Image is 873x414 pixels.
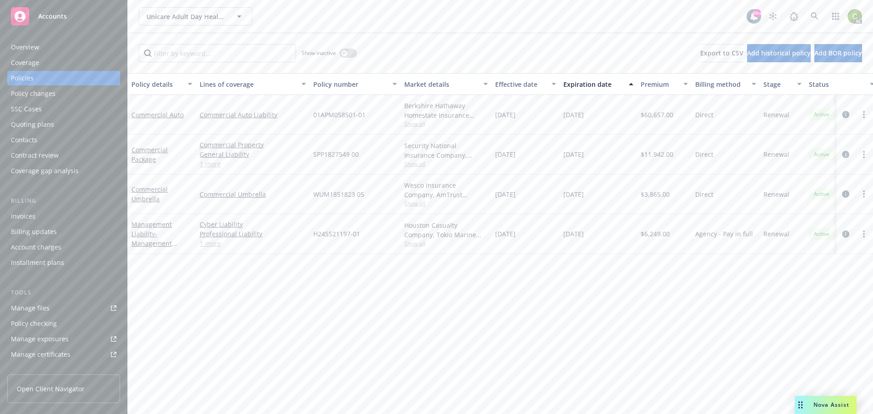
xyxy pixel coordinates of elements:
span: [DATE] [563,229,584,239]
span: Direct [695,150,713,159]
div: Manage files [11,301,50,315]
div: Lines of coverage [200,80,296,89]
a: 1 more [200,239,306,248]
a: Manage certificates [7,347,120,362]
div: Coverage [11,55,39,70]
div: Stage [763,80,792,89]
span: WUM1851823 05 [313,190,364,199]
span: Unicare Adult Day Health Care [146,12,225,21]
span: Show all [404,120,488,128]
a: more [858,229,869,239]
span: 01APM058501-01 [313,110,366,120]
span: [DATE] [495,190,516,199]
a: Coverage [7,55,120,70]
a: Manage files [7,301,120,315]
div: Contacts [11,133,37,147]
span: $11,942.00 [641,150,673,159]
span: [DATE] [563,110,584,120]
span: Nova Assist [813,401,849,409]
img: photo [848,9,862,24]
div: Berkshire Hathaway Homestate Insurance Company, Berkshire Hathaway Homestate Companies (BHHC) [404,101,488,120]
span: Active [813,150,831,159]
a: Accounts [7,4,120,29]
div: Coverage gap analysis [11,164,79,178]
a: General Liability [200,150,306,159]
a: Commercial Umbrella [200,190,306,199]
span: $6,249.00 [641,229,670,239]
div: Account charges [11,240,61,254]
span: $3,865.00 [641,190,670,199]
div: SSC Cases [11,102,42,116]
a: Invoices [7,209,120,224]
a: circleInformation [840,109,851,120]
div: Manage certificates [11,347,70,362]
button: Premium [637,73,692,95]
a: Overview [7,40,120,55]
div: Policies [11,71,34,85]
a: Manage exposures [7,332,120,346]
div: Wesco Insurance Company, AmTrust Financial Services [404,180,488,200]
div: Manage exposures [11,332,69,346]
span: Accounts [38,13,67,20]
span: Show all [404,239,488,247]
a: Management Liability [131,220,172,257]
button: Export to CSV [700,44,743,62]
div: Status [809,80,864,89]
a: Contacts [7,133,120,147]
button: Add historical policy [747,44,811,62]
input: Filter by keyword... [139,44,296,62]
span: [DATE] [495,110,516,120]
a: Switch app [827,7,845,25]
div: Premium [641,80,678,89]
span: [DATE] [495,150,516,159]
div: Billing [7,196,120,205]
a: Cyber Liability [200,219,306,229]
a: Policies [7,71,120,85]
span: Renewal [763,150,789,159]
a: Contract review [7,148,120,163]
a: circleInformation [840,189,851,200]
span: Export to CSV [700,49,743,57]
a: Commercial Auto [131,110,184,119]
div: Installment plans [11,255,64,270]
div: Quoting plans [11,117,54,132]
span: Show inactive [301,49,336,57]
div: Policy changes [11,86,55,101]
button: Nova Assist [795,396,857,414]
div: Houston Casualty Company, Tokio Marine HCC, RT Specialty Insurance Services, LLC (RSG Specialty, ... [404,220,488,239]
span: Add BOR policy [814,49,862,57]
span: Open Client Navigator [17,384,85,394]
span: [DATE] [495,229,516,239]
div: Effective date [495,80,546,89]
span: Active [813,230,831,238]
span: [DATE] [563,190,584,199]
button: Unicare Adult Day Health Care [139,7,252,25]
span: H24SS21197-01 [313,229,360,239]
span: - Management Liability [131,229,177,257]
button: Effective date [492,73,560,95]
a: Account charges [7,240,120,254]
button: Lines of coverage [196,73,310,95]
span: Active [813,110,831,119]
span: Direct [695,110,713,120]
a: Billing updates [7,224,120,239]
span: Direct [695,190,713,199]
div: Invoices [11,209,35,224]
a: Professional Liability [200,229,306,239]
div: Manage claims [11,363,57,377]
a: more [858,109,869,120]
div: Policy checking [11,316,57,331]
div: Drag to move [795,396,806,414]
a: circleInformation [840,149,851,160]
a: Search [806,7,824,25]
span: Show all [404,160,488,168]
div: Tools [7,288,120,297]
button: Policy details [128,73,196,95]
a: Commercial Property [200,140,306,150]
span: Renewal [763,229,789,239]
a: SSC Cases [7,102,120,116]
a: Policy checking [7,316,120,331]
a: Commercial Package [131,145,168,164]
span: Renewal [763,190,789,199]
